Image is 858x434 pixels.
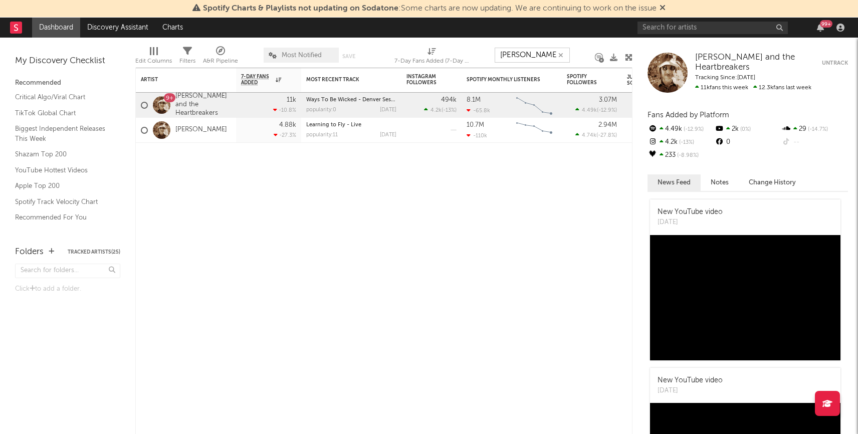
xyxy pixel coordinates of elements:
[306,97,396,103] div: Ways To Be Wicked - Denver Sessions
[306,122,396,128] div: Learning to Fly - Live
[203,43,238,72] div: A&R Pipeline
[658,375,723,386] div: New YouTube video
[15,55,120,67] div: My Discovery Checklist
[282,52,322,59] span: Most Notified
[68,250,120,255] button: Tracked Artists(25)
[781,136,848,149] div: --
[695,53,822,73] a: [PERSON_NAME] and the Heartbreakers
[658,386,723,396] div: [DATE]
[627,124,667,136] div: 42.5
[648,174,701,191] button: News Feed
[660,5,666,13] span: Dismiss
[135,55,172,67] div: Edit Columns
[598,133,615,138] span: -27.8 %
[443,108,455,113] span: -13 %
[394,55,470,67] div: 7-Day Fans Added (7-Day Fans Added)
[15,108,110,119] a: TikTok Global Chart
[179,55,195,67] div: Filters
[306,122,361,128] a: Learning to Fly - Live
[279,122,296,128] div: 4.88k
[598,122,617,128] div: 2.94M
[598,108,615,113] span: -12.9 %
[467,132,487,139] div: -110k
[15,212,110,223] a: Recommended For You
[695,53,795,72] span: [PERSON_NAME] and the Heartbreakers
[141,77,216,83] div: Artist
[676,153,699,158] span: -8.98 %
[32,18,80,38] a: Dashboard
[203,5,398,13] span: Spotify Charts & Playlists not updating on Sodatone
[135,43,172,72] div: Edit Columns
[380,107,396,113] div: [DATE]
[380,132,396,138] div: [DATE]
[695,75,755,81] span: Tracking Since: [DATE]
[658,207,723,218] div: New YouTube video
[175,92,231,118] a: [PERSON_NAME] and the Heartbreakers
[739,174,806,191] button: Change History
[467,97,481,103] div: 8.1M
[575,132,617,138] div: ( )
[287,97,296,103] div: 11k
[394,43,470,72] div: 7-Day Fans Added (7-Day Fans Added)
[342,54,355,59] button: Save
[637,22,788,34] input: Search for artists
[627,99,667,111] div: 38.9
[627,74,652,86] div: Jump Score
[512,118,557,143] svg: Chart title
[739,127,751,132] span: 0 %
[714,123,781,136] div: 2k
[306,107,336,113] div: popularity: 0
[155,18,190,38] a: Charts
[15,180,110,191] a: Apple Top 200
[424,107,457,113] div: ( )
[648,136,714,149] div: 4.2k
[648,123,714,136] div: 4.49k
[695,85,811,91] span: 12.3k fans last week
[682,127,704,132] span: -12.9 %
[467,122,484,128] div: 10.7M
[175,126,227,134] a: [PERSON_NAME]
[80,18,155,38] a: Discovery Assistant
[274,132,296,138] div: -27.3 %
[781,123,848,136] div: 29
[306,77,381,83] div: Most Recent Track
[648,149,714,162] div: 233
[817,24,824,32] button: 99+
[15,196,110,207] a: Spotify Track Velocity Chart
[567,74,602,86] div: Spotify Followers
[15,264,120,278] input: Search for folders...
[15,283,120,295] div: Click to add a folder.
[695,85,748,91] span: 11k fans this week
[441,97,457,103] div: 494k
[406,74,442,86] div: Instagram Followers
[15,246,44,258] div: Folders
[575,107,617,113] div: ( )
[241,74,273,86] span: 7-Day Fans Added
[467,107,490,114] div: -65.8k
[599,97,617,103] div: 3.07M
[15,149,110,160] a: Shazam Top 200
[582,133,596,138] span: 4.74k
[15,165,110,176] a: YouTube Hottest Videos
[495,48,570,63] input: Search...
[806,127,828,132] span: -14.7 %
[15,123,110,144] a: Biggest Independent Releases This Week
[273,107,296,113] div: -10.8 %
[467,77,542,83] div: Spotify Monthly Listeners
[512,93,557,118] svg: Chart title
[431,108,442,113] span: 4.2k
[306,97,404,103] a: Ways To Be Wicked - Denver Sessions
[15,92,110,103] a: Critical Algo/Viral Chart
[678,140,694,145] span: -13 %
[658,218,723,228] div: [DATE]
[179,43,195,72] div: Filters
[701,174,739,191] button: Notes
[820,20,832,28] div: 99 +
[582,108,597,113] span: 4.49k
[306,132,338,138] div: popularity: 11
[714,136,781,149] div: 0
[822,53,848,73] button: Untrack
[648,111,729,119] span: Fans Added by Platform
[15,228,110,249] a: TikTok Videos Assistant / Last 7 Days - Top
[15,77,120,89] div: Recommended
